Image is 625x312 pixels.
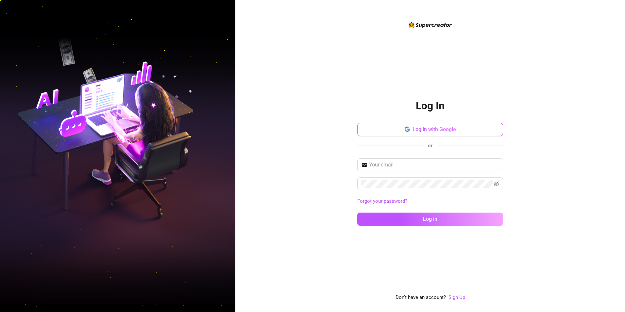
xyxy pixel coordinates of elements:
[448,294,465,300] a: Sign Up
[494,181,499,186] span: eye-invisible
[369,161,499,169] input: Your email
[448,294,465,302] a: Sign Up
[357,213,503,226] button: Log in
[396,294,446,302] span: Don't have an account?
[357,198,407,204] a: Forgot your password?
[357,198,503,205] a: Forgot your password?
[428,143,432,148] span: or
[416,99,445,113] h2: Log In
[423,216,437,222] span: Log in
[357,123,503,136] button: Log in with Google
[413,126,456,132] span: Log in with Google
[409,22,452,28] img: logo-BBDzfeDw.svg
